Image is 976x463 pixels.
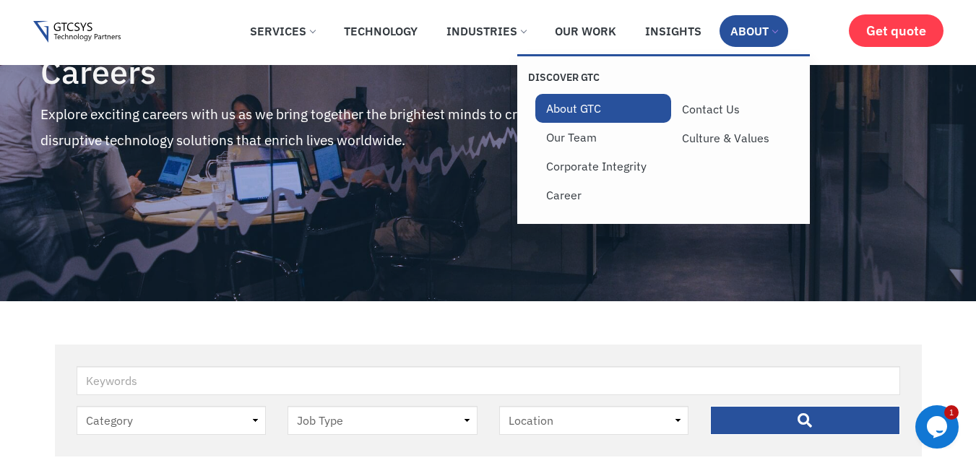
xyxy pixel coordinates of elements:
[915,405,962,449] iframe: chat widget
[535,94,671,123] a: About GTC
[544,15,627,47] a: Our Work
[535,152,671,181] a: Corporate Integrity
[535,123,671,152] a: Our Team
[40,54,595,90] h4: Careers
[720,15,788,47] a: About
[528,71,664,84] p: Discover GTC
[40,101,595,153] p: Explore exciting careers with us as we bring together the brightest minds to create disruptive te...
[535,181,671,209] a: Career
[710,406,900,435] input: 
[671,124,807,152] a: Culture & Values
[634,15,712,47] a: Insights
[849,14,943,47] a: Get quote
[77,366,900,395] input: Keywords
[671,95,807,124] a: Contact Us
[239,15,326,47] a: Services
[33,21,121,43] img: Gtcsys logo
[436,15,537,47] a: Industries
[333,15,428,47] a: Technology
[866,23,926,38] span: Get quote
